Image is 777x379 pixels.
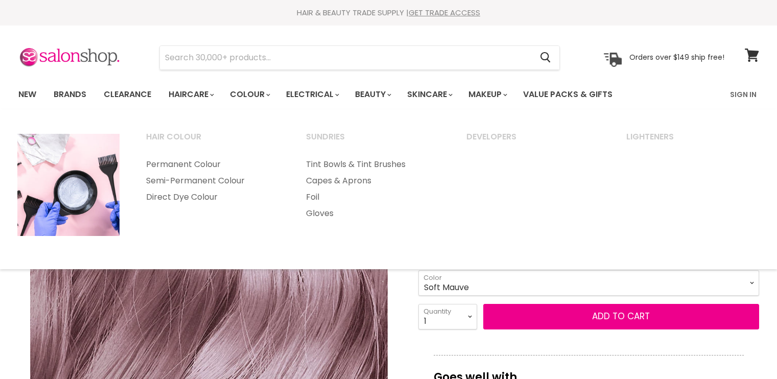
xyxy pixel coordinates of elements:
[133,156,292,173] a: Permanent Colour
[293,205,452,222] a: Gloves
[293,156,452,222] ul: Main menu
[6,80,772,109] nav: Main
[515,84,620,105] a: Value Packs & Gifts
[293,156,452,173] a: Tint Bowls & Tint Brushes
[96,84,159,105] a: Clearance
[161,84,220,105] a: Haircare
[11,84,44,105] a: New
[592,310,650,322] span: Add to cart
[409,7,480,18] a: GET TRADE ACCESS
[461,84,513,105] a: Makeup
[278,84,345,105] a: Electrical
[11,80,672,109] ul: Main menu
[347,84,397,105] a: Beauty
[418,304,477,329] select: Quantity
[532,46,559,69] button: Search
[293,129,452,154] a: Sundries
[629,53,724,62] p: Orders over $149 ship free!
[159,45,560,70] form: Product
[133,173,292,189] a: Semi-Permanent Colour
[454,129,612,154] a: Developers
[6,8,772,18] div: HAIR & BEAUTY TRADE SUPPLY |
[133,156,292,205] ul: Main menu
[724,84,763,105] a: Sign In
[222,84,276,105] a: Colour
[614,129,772,154] a: Lighteners
[483,304,759,329] button: Add to cart
[160,46,532,69] input: Search
[133,189,292,205] a: Direct Dye Colour
[133,129,292,154] a: Hair Colour
[399,84,459,105] a: Skincare
[293,173,452,189] a: Capes & Aprons
[293,189,452,205] a: Foil
[46,84,94,105] a: Brands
